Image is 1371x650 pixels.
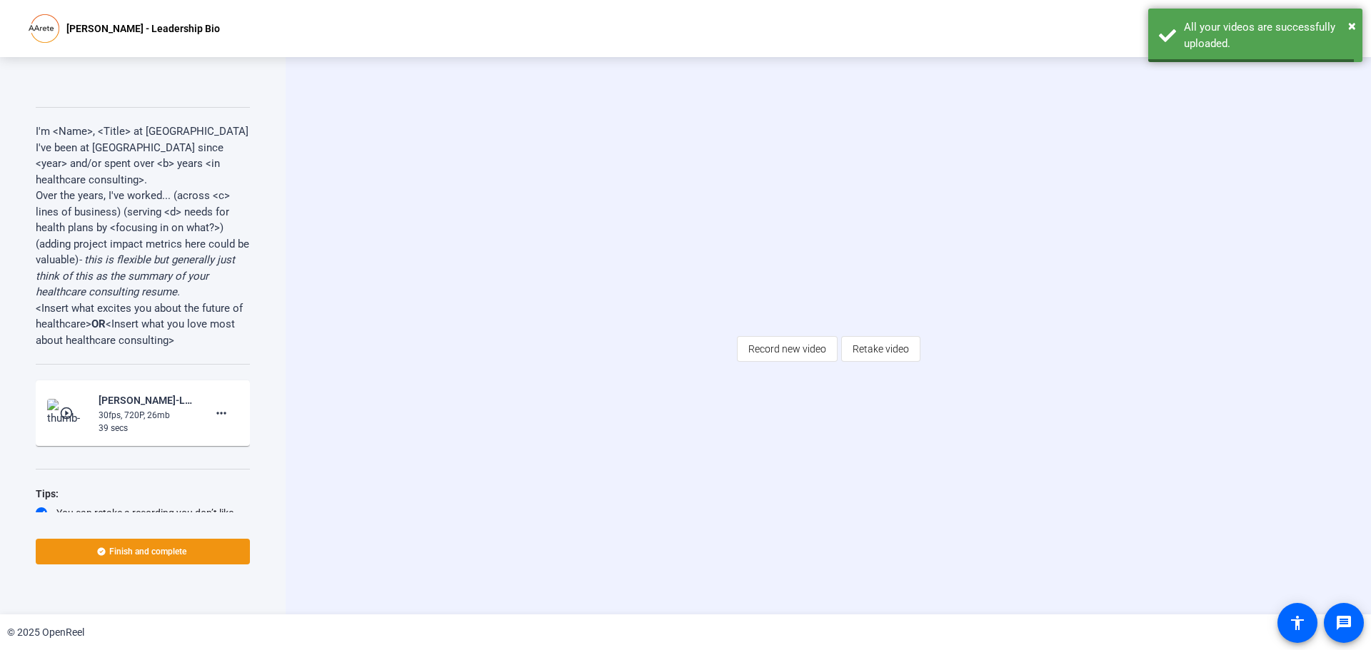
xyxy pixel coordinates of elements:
span: × [1348,17,1356,34]
span: Record new video [748,335,826,362]
div: 39 secs [99,422,194,435]
div: © 2025 OpenReel [7,625,84,640]
strong: OR [91,318,106,330]
button: Finish and complete [36,539,250,564]
button: Retake video [841,336,920,362]
button: Record new video [737,336,838,362]
mat-icon: play_circle_outline [59,406,76,420]
mat-icon: message [1335,614,1352,631]
img: thumb-nail [47,399,89,427]
p: I'm <Name>, <Title> at [GEOGRAPHIC_DATA] [36,123,250,140]
em: - this is flexible but generally just think of this as the summary of your healthcare consulting ... [36,253,235,298]
p: Over the years, I've worked... (across <c> lines of business) (serving <d> needs for health plans... [36,188,250,300]
span: Finish and complete [109,546,186,557]
p: [PERSON_NAME] - Leadership Bio [66,20,220,37]
button: Close [1348,15,1356,36]
div: You can retake a recording you don’t like [36,506,250,520]
div: All your videos are successfully uploaded. [1184,19,1352,51]
div: 30fps, 720P, 26mb [99,409,194,422]
div: [PERSON_NAME]-Leadership Bio Videos - AArete Brand -Ph-[PERSON_NAME] - Leadership Bio-17574432955... [99,392,194,409]
mat-icon: more_horiz [213,405,230,422]
img: OpenReel logo [29,14,59,43]
p: I've been at [GEOGRAPHIC_DATA] since <year> and/or spent over <b> years <in healthcare consulting>. [36,140,250,188]
div: Tips: [36,485,250,502]
mat-icon: accessibility [1289,614,1306,631]
p: <Insert what excites you about the future of healthcare> <Insert what you love most about healthc... [36,300,250,349]
span: Retake video [853,335,909,362]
